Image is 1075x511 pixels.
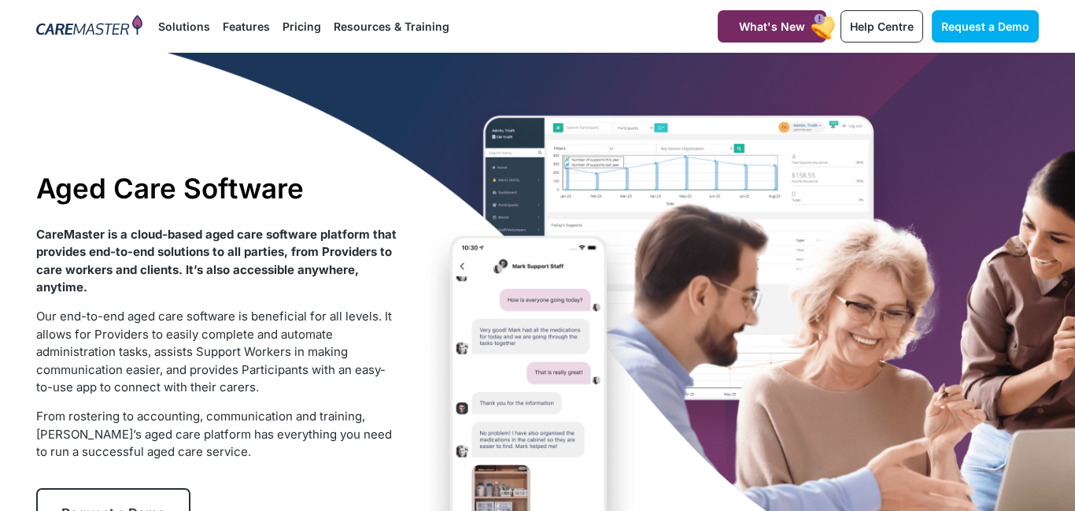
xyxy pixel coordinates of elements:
[718,10,826,43] a: What's New
[36,227,397,295] strong: CareMaster is a cloud-based aged care software platform that provides end-to-end solutions to all...
[941,20,1029,33] span: Request a Demo
[850,20,914,33] span: Help Centre
[36,409,392,459] span: From rostering to accounting, communication and training, [PERSON_NAME]’s aged care platform has ...
[36,172,397,205] h1: Aged Care Software
[36,15,142,39] img: CareMaster Logo
[932,10,1039,43] a: Request a Demo
[36,309,392,394] span: Our end-to-end aged care software is beneficial for all levels. It allows for Providers to easily...
[739,20,805,33] span: What's New
[840,10,923,43] a: Help Centre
